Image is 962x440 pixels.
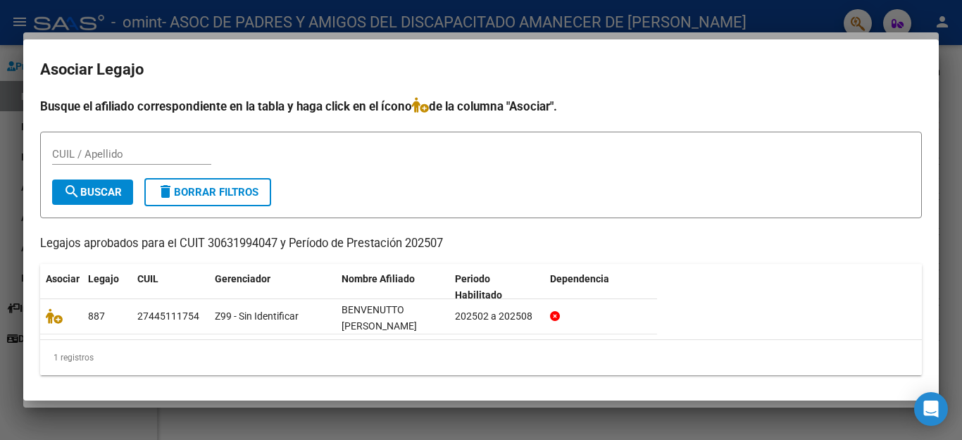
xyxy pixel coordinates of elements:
[40,97,922,115] h4: Busque el afiliado correspondiente en la tabla y haga click en el ícono de la columna "Asociar".
[40,340,922,375] div: 1 registros
[137,308,199,325] div: 27445111754
[215,273,270,284] span: Gerenciador
[40,56,922,83] h2: Asociar Legajo
[544,264,658,310] datatable-header-cell: Dependencia
[342,273,415,284] span: Nombre Afiliado
[449,264,544,310] datatable-header-cell: Periodo Habilitado
[52,180,133,205] button: Buscar
[342,304,417,332] span: BENVENUTTO MARTINA SOL
[157,183,174,200] mat-icon: delete
[46,273,80,284] span: Asociar
[157,186,258,199] span: Borrar Filtros
[63,186,122,199] span: Buscar
[137,273,158,284] span: CUIL
[455,308,539,325] div: 202502 a 202508
[63,183,80,200] mat-icon: search
[550,273,609,284] span: Dependencia
[215,310,299,322] span: Z99 - Sin Identificar
[209,264,336,310] datatable-header-cell: Gerenciador
[82,264,132,310] datatable-header-cell: Legajo
[40,235,922,253] p: Legajos aprobados para el CUIT 30631994047 y Período de Prestación 202507
[336,264,449,310] datatable-header-cell: Nombre Afiliado
[132,264,209,310] datatable-header-cell: CUIL
[144,178,271,206] button: Borrar Filtros
[88,310,105,322] span: 887
[914,392,948,426] div: Open Intercom Messenger
[455,273,502,301] span: Periodo Habilitado
[40,264,82,310] datatable-header-cell: Asociar
[88,273,119,284] span: Legajo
